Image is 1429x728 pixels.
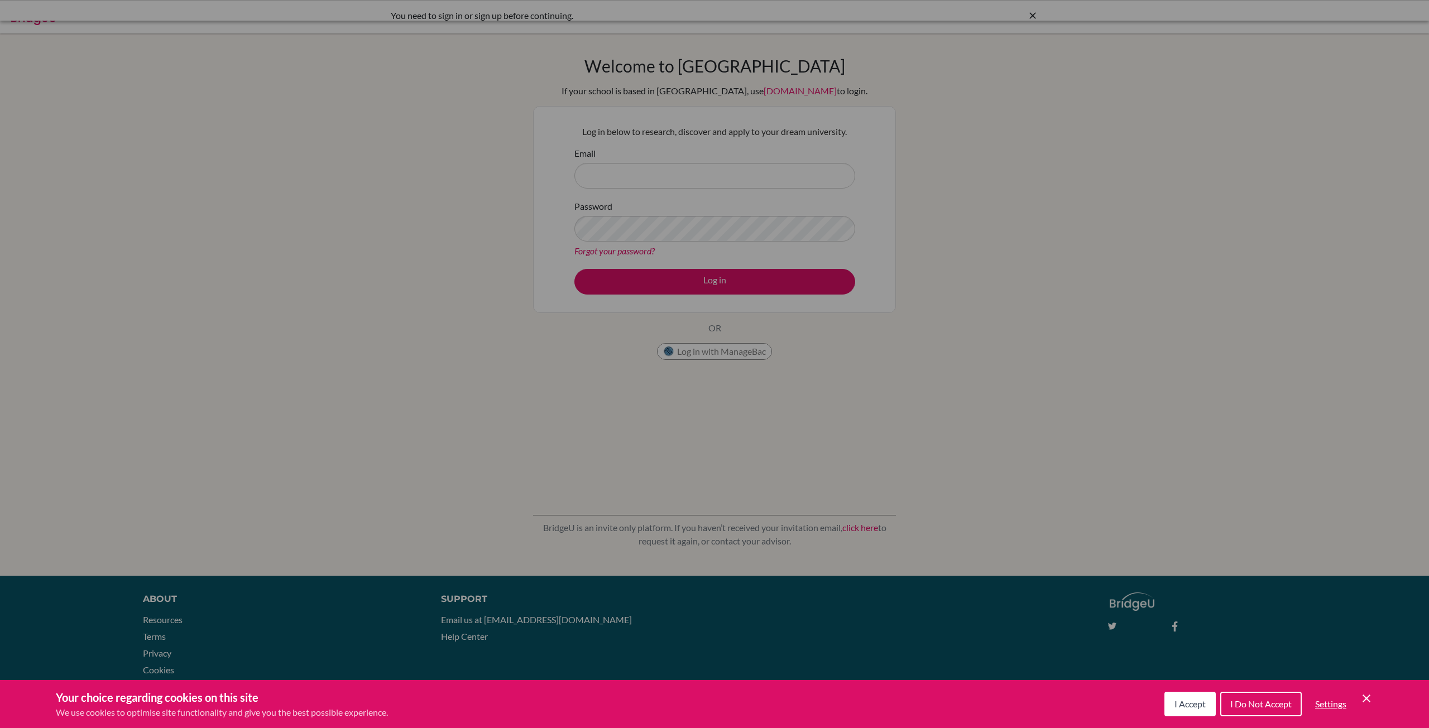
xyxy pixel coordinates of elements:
span: I Do Not Accept [1230,698,1292,709]
button: I Do Not Accept [1220,692,1302,716]
p: We use cookies to optimise site functionality and give you the best possible experience. [56,706,388,719]
span: Settings [1315,698,1346,709]
button: I Accept [1164,692,1216,716]
button: Save and close [1360,692,1373,705]
h3: Your choice regarding cookies on this site [56,689,388,706]
span: I Accept [1174,698,1206,709]
button: Settings [1306,693,1355,715]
